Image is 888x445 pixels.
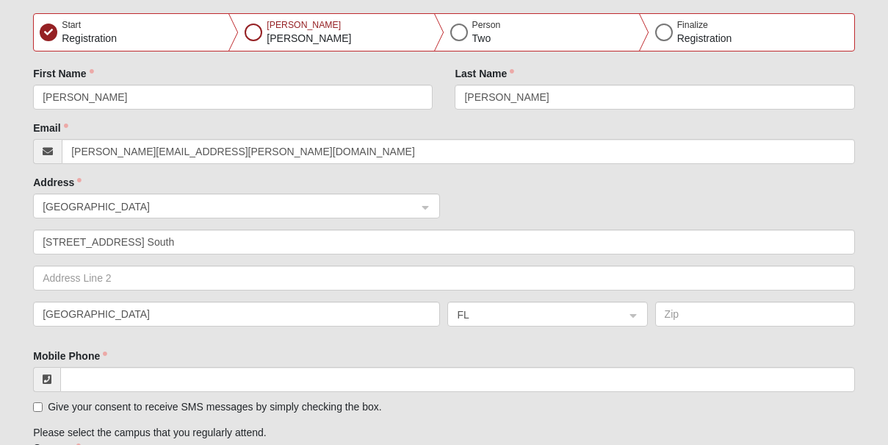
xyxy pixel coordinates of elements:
span: Start [62,20,81,30]
label: First Name [33,66,93,81]
span: Give your consent to receive SMS messages by simply checking the box. [48,401,381,413]
span: [PERSON_NAME] [267,20,341,30]
p: Two [472,31,501,46]
span: United States [43,199,404,215]
input: Address Line 1 [33,229,855,254]
label: Email [33,121,68,135]
label: Address [33,175,82,190]
input: City [33,302,440,327]
span: Person [472,20,501,30]
label: Last Name [455,66,514,81]
label: Mobile Phone [33,349,107,363]
input: Address Line 2 [33,266,855,291]
p: Registration [677,31,732,46]
input: Give your consent to receive SMS messages by simply checking the box. [33,402,43,412]
p: [PERSON_NAME] [267,31,351,46]
span: FL [457,307,611,323]
p: Registration [62,31,117,46]
input: Zip [655,302,855,327]
span: Finalize [677,20,708,30]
